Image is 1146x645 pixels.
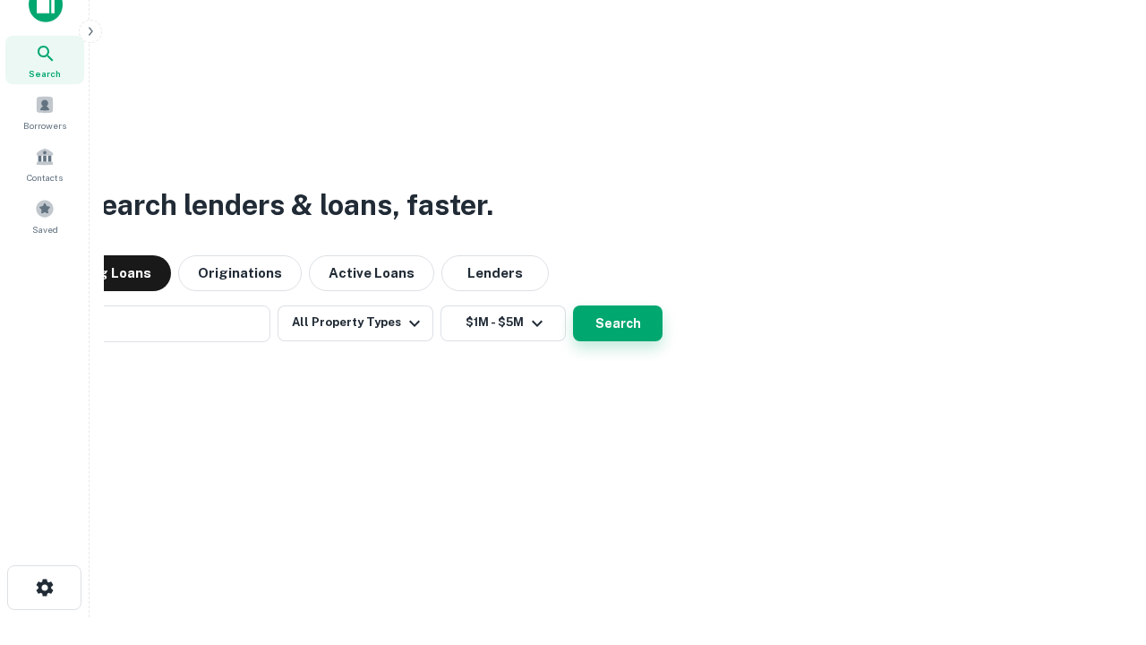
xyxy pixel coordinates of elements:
[5,192,84,240] a: Saved
[178,255,302,291] button: Originations
[5,36,84,84] a: Search
[27,170,63,185] span: Contacts
[23,118,66,133] span: Borrowers
[81,184,493,227] h3: Search lenders & loans, faster.
[32,222,58,236] span: Saved
[278,305,433,341] button: All Property Types
[1056,502,1146,588] iframe: Chat Widget
[573,305,663,341] button: Search
[5,140,84,188] a: Contacts
[440,305,566,341] button: $1M - $5M
[441,255,549,291] button: Lenders
[5,88,84,136] a: Borrowers
[309,255,434,291] button: Active Loans
[29,66,61,81] span: Search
